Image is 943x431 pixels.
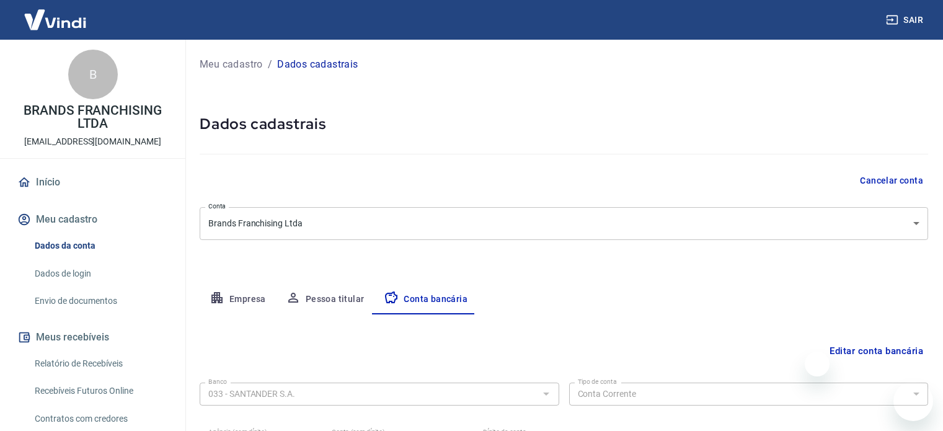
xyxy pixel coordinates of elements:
[15,169,170,196] a: Início
[30,351,170,376] a: Relatório de Recebíveis
[15,1,95,38] img: Vindi
[30,233,170,259] a: Dados da conta
[805,352,830,376] iframe: Fechar mensagem
[374,285,477,314] button: Conta bancária
[277,57,358,72] p: Dados cadastrais
[10,104,175,130] p: BRANDS FRANCHISING LTDA
[208,202,226,211] label: Conta
[24,135,161,148] p: [EMAIL_ADDRESS][DOMAIN_NAME]
[268,57,272,72] p: /
[200,285,276,314] button: Empresa
[68,50,118,99] div: B
[855,169,928,192] button: Cancelar conta
[578,377,617,386] label: Tipo de conta
[208,377,227,386] label: Banco
[883,9,928,32] button: Sair
[15,206,170,233] button: Meu cadastro
[200,57,263,72] a: Meu cadastro
[30,288,170,314] a: Envio de documentos
[30,261,170,287] a: Dados de login
[30,378,170,404] a: Recebíveis Futuros Online
[276,285,374,314] button: Pessoa titular
[893,381,933,421] iframe: Botão para abrir a janela de mensagens
[15,324,170,351] button: Meus recebíveis
[200,207,928,240] div: Brands Franchising Ltda
[200,114,928,134] h5: Dados cadastrais
[825,339,928,363] button: Editar conta bancária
